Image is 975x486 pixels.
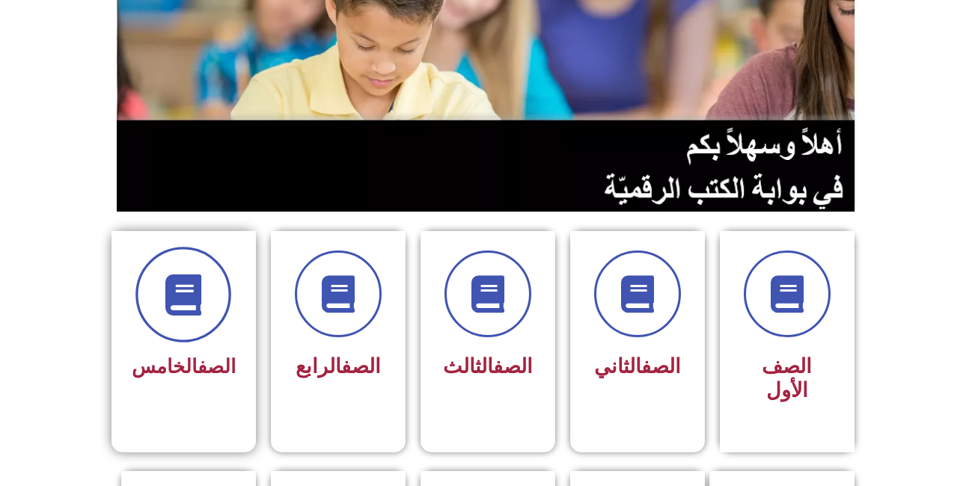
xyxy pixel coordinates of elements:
[493,354,533,378] a: الصف
[341,354,381,378] a: الصف
[132,355,236,378] span: الخامس
[762,354,812,402] span: الصف الأول
[594,354,681,378] span: الثاني
[296,354,381,378] span: الرابع
[443,354,533,378] span: الثالث
[641,354,681,378] a: الصف
[198,355,236,378] a: الصف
